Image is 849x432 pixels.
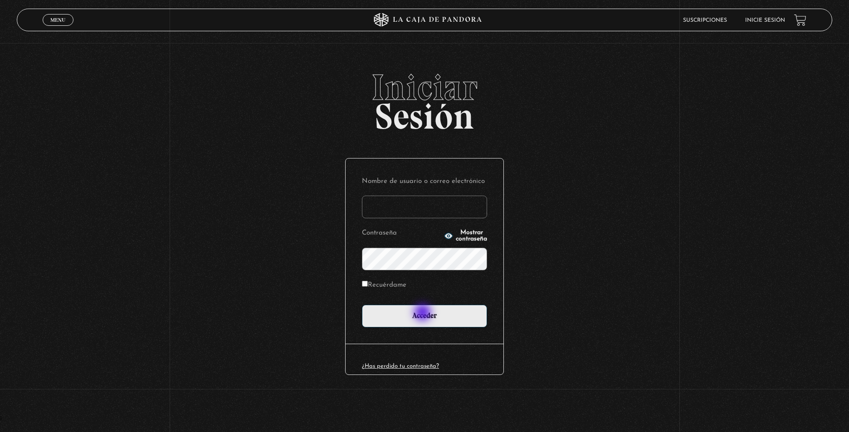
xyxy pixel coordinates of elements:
[745,18,785,23] a: Inicie sesión
[362,278,406,293] label: Recuérdame
[362,226,441,240] label: Contraseña
[362,363,439,369] a: ¿Has perdido tu contraseña?
[17,69,832,106] span: Iniciar
[50,17,65,23] span: Menu
[47,25,68,31] span: Cerrar
[444,230,487,242] button: Mostrar contraseña
[456,230,487,242] span: Mostrar contraseña
[362,281,368,287] input: Recuérdame
[362,305,487,327] input: Acceder
[17,69,832,127] h2: Sesión
[362,175,487,189] label: Nombre de usuario o correo electrónico
[794,14,806,26] a: View your shopping cart
[683,18,727,23] a: Suscripciones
